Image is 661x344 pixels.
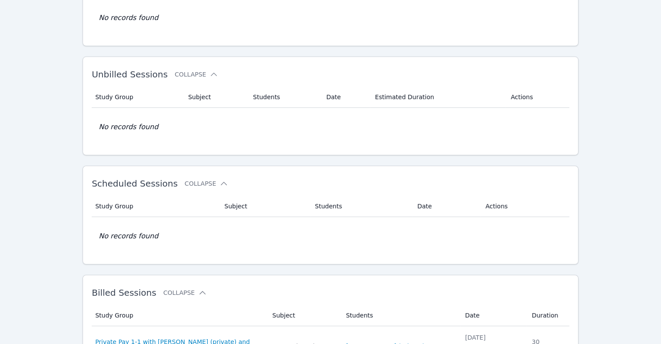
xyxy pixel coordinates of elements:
[175,70,218,79] button: Collapse
[92,87,183,108] th: Study Group
[505,87,569,108] th: Actions
[163,288,207,297] button: Collapse
[412,196,480,217] th: Date
[321,87,370,108] th: Date
[183,87,248,108] th: Subject
[267,305,341,326] th: Subject
[92,217,569,255] td: No records found
[341,305,460,326] th: Students
[480,196,569,217] th: Actions
[92,287,156,298] span: Billed Sessions
[310,196,412,217] th: Students
[92,196,219,217] th: Study Group
[460,305,527,326] th: Date
[248,87,321,108] th: Students
[370,87,505,108] th: Estimated Duration
[92,305,267,326] th: Study Group
[219,196,309,217] th: Subject
[185,179,228,188] button: Collapse
[92,69,168,80] span: Unbilled Sessions
[527,305,569,326] th: Duration
[92,108,569,146] td: No records found
[92,178,178,189] span: Scheduled Sessions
